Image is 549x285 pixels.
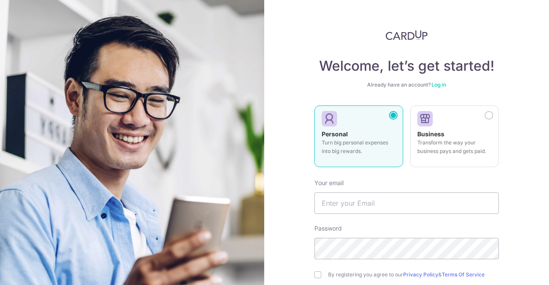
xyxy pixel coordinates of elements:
a: Privacy Policy [403,271,438,278]
p: Turn big personal expenses into big rewards. [322,138,396,156]
img: CardUp Logo [386,30,428,40]
a: Log in [431,81,446,88]
strong: Business [417,130,444,138]
label: Password [314,224,342,233]
a: Terms Of Service [442,271,485,278]
p: Transform the way your business pays and gets paid. [417,138,492,156]
strong: Personal [322,130,348,138]
label: By registering you agree to our & [328,271,499,278]
a: Personal Turn big personal expenses into big rewards. [314,105,403,172]
input: Enter your Email [314,192,499,214]
a: Business Transform the way your business pays and gets paid. [410,105,499,172]
h4: Welcome, let’s get started! [314,57,499,75]
div: Already have an account? [314,81,499,88]
label: Your email [314,179,344,187]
